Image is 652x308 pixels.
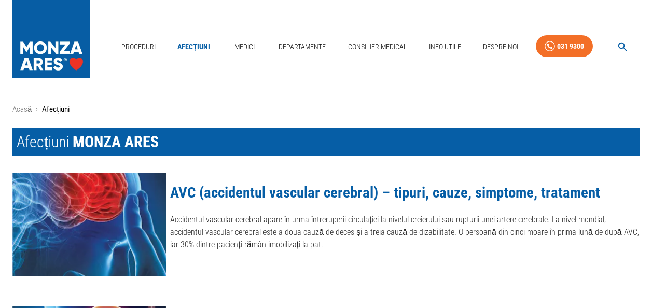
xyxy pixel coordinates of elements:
a: Acasă [12,105,32,114]
a: Despre Noi [479,36,522,58]
img: AVC (accidentul vascular cerebral) – tipuri, cauze, simptome, tratament [12,173,166,276]
span: MONZA ARES [73,133,159,151]
a: Proceduri [117,36,160,58]
a: AVC (accidentul vascular cerebral) – tipuri, cauze, simptome, tratament [170,184,600,201]
div: 031 9300 [557,40,584,53]
a: Medici [228,36,261,58]
nav: breadcrumb [12,104,640,116]
p: Accidentul vascular cerebral apare în urma întreruperii circulației la nivelul creierului sau rup... [170,214,640,251]
a: Consilier Medical [344,36,411,58]
li: › [36,104,38,116]
a: 031 9300 [536,35,593,58]
a: Afecțiuni [173,36,215,58]
p: Afecțiuni [42,104,69,116]
a: Info Utile [425,36,465,58]
h1: Afecțiuni [12,128,640,156]
a: Departamente [274,36,330,58]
